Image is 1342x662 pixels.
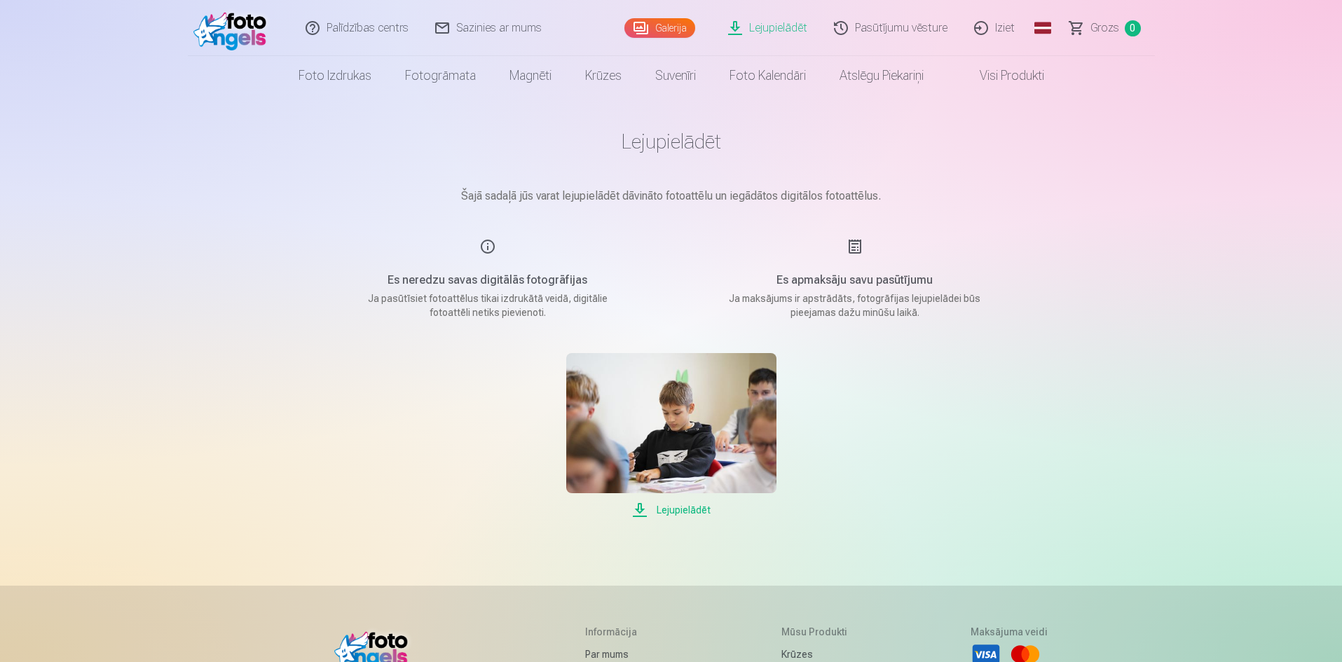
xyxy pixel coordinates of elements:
h1: Lejupielādēt [321,129,1022,154]
a: Visi produkti [940,56,1061,95]
h5: Informācija [585,625,666,639]
h5: Es apmaksāju savu pasūtījumu [722,272,988,289]
a: Foto kalendāri [713,56,823,95]
h5: Maksājuma veidi [971,625,1048,639]
a: Fotogrāmata [388,56,493,95]
span: Lejupielādēt [566,502,776,518]
a: Galerija [624,18,695,38]
img: /fa1 [193,6,274,50]
a: Lejupielādēt [566,353,776,518]
p: Ja maksājums ir apstrādāts, fotogrāfijas lejupielādei būs pieejamas dažu minūšu laikā. [722,291,988,319]
a: Foto izdrukas [282,56,388,95]
p: Ja pasūtīsiet fotoattēlus tikai izdrukātā veidā, digitālie fotoattēli netiks pievienoti. [355,291,621,319]
p: Šajā sadaļā jūs varat lejupielādēt dāvināto fotoattēlu un iegādātos digitālos fotoattēlus. [321,188,1022,205]
a: Magnēti [493,56,568,95]
h5: Es neredzu savas digitālās fotogrāfijas [355,272,621,289]
a: Suvenīri [638,56,713,95]
span: Grozs [1090,20,1119,36]
a: Atslēgu piekariņi [823,56,940,95]
h5: Mūsu produkti [781,625,855,639]
a: Krūzes [568,56,638,95]
span: 0 [1125,20,1141,36]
